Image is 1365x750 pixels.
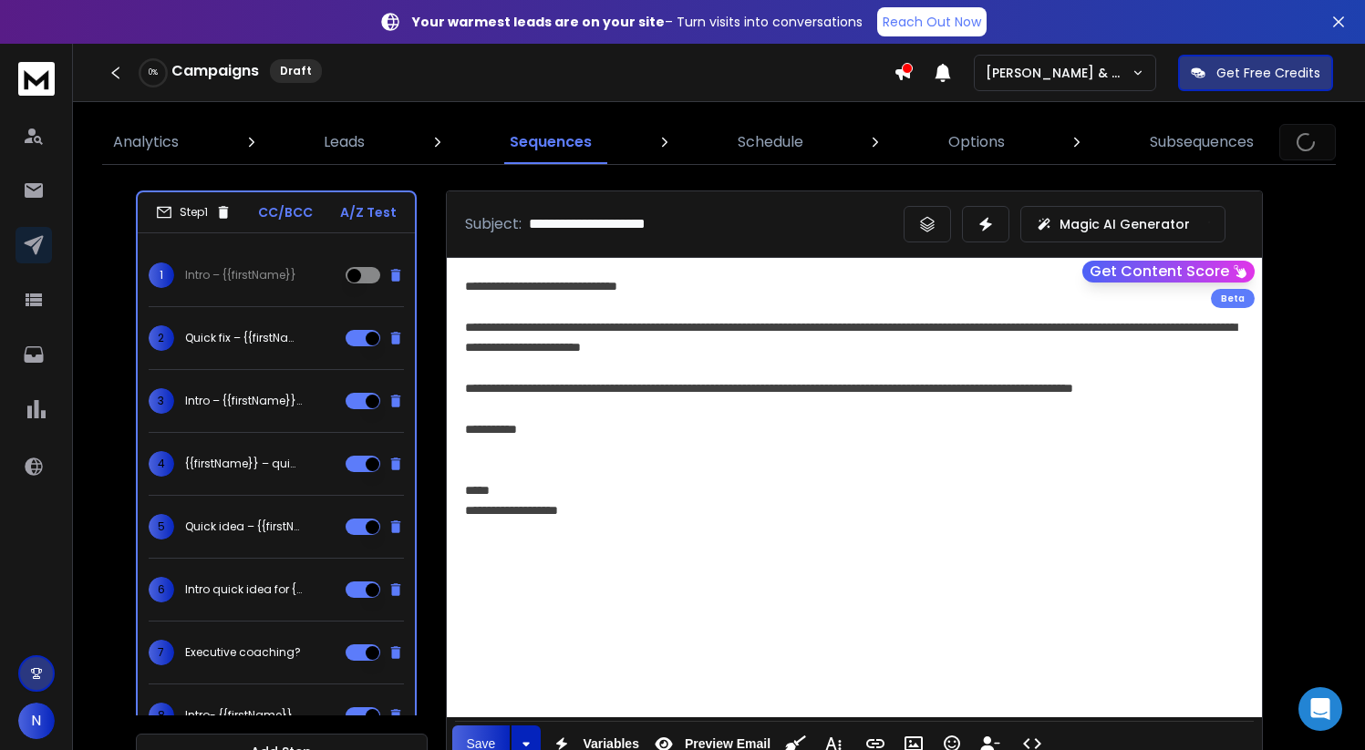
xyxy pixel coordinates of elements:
[185,331,302,345] p: Quick fix – {{firstName}}
[986,64,1132,82] p: [PERSON_NAME] & Associates
[1060,215,1190,233] p: Magic AI Generator
[185,457,302,471] p: {{firstName}} – quick reset idea
[185,708,293,723] p: Intro- {{firstName}}
[1150,131,1254,153] p: Subsequences
[149,325,174,351] span: 2
[1216,64,1320,82] p: Get Free Credits
[270,59,322,83] div: Draft
[18,703,55,739] button: N
[149,67,158,78] p: 0 %
[948,131,1005,153] p: Options
[1298,687,1342,731] div: Open Intercom Messenger
[324,131,365,153] p: Leads
[149,640,174,665] span: 7
[1211,289,1255,308] div: Beta
[171,60,259,82] h1: Campaigns
[499,120,603,164] a: Sequences
[1139,120,1265,164] a: Subsequences
[149,514,174,539] span: 5
[1178,55,1333,91] button: Get Free Credits
[156,204,232,221] div: Step 1
[113,131,179,153] p: Analytics
[313,120,376,164] a: Leads
[412,13,665,31] strong: Your warmest leads are on your site
[185,394,302,408] p: Intro – {{firstName}} | [PERSON_NAME]
[185,519,302,534] p: Quick idea – {{firstName}}
[412,13,863,31] p: – Turn visits into conversations
[340,203,397,221] p: A/Z Test
[102,120,190,164] a: Analytics
[738,131,803,153] p: Schedule
[149,262,174,288] span: 1
[149,388,174,414] span: 3
[258,203,313,221] p: CC/BCC
[1020,206,1225,242] button: Magic AI Generator
[149,703,174,728] span: 8
[18,62,55,96] img: logo
[510,131,592,153] p: Sequences
[149,451,174,477] span: 4
[877,7,987,36] a: Reach Out Now
[465,213,522,235] p: Subject:
[185,268,296,283] p: Intro – {{firstName}}
[937,120,1016,164] a: Options
[149,577,174,602] span: 6
[185,582,302,597] p: Intro quick idea for {{firstName}}
[1082,261,1255,283] button: Get Content Score
[727,120,814,164] a: Schedule
[883,13,981,31] p: Reach Out Now
[185,645,301,660] p: Executive coaching?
